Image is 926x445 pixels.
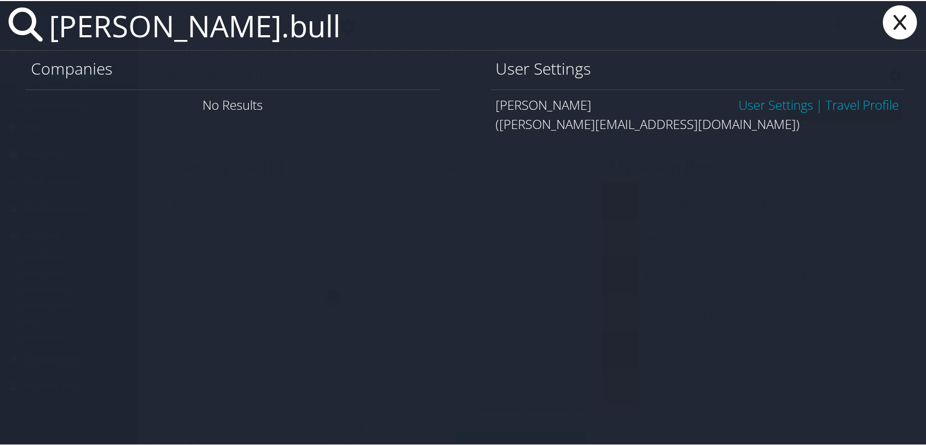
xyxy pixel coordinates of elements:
a: User Settings [738,95,813,112]
div: No Results [26,88,440,119]
a: View OBT Profile [825,95,899,112]
span: [PERSON_NAME] [496,95,592,112]
div: ([PERSON_NAME][EMAIL_ADDRESS][DOMAIN_NAME]) [496,114,899,133]
h1: Companies [31,56,434,79]
h1: User Settings [496,56,899,79]
span: | [813,95,825,112]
